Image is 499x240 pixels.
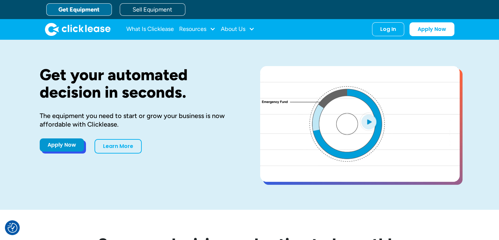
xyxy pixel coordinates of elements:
[8,223,17,233] img: Revisit consent button
[40,138,84,152] a: Apply Now
[8,223,17,233] button: Consent Preferences
[40,66,239,101] h1: Get your automated decision in seconds.
[40,111,239,129] div: The equipment you need to start or grow your business is now affordable with Clicklease.
[126,23,174,36] a: What Is Clicklease
[260,66,460,182] a: open lightbox
[409,22,454,36] a: Apply Now
[45,23,111,36] img: Clicklease logo
[46,3,112,16] a: Get Equipment
[380,26,396,33] div: Log In
[179,23,216,36] div: Resources
[120,3,185,16] a: Sell Equipment
[94,139,142,154] a: Learn More
[45,23,111,36] a: home
[360,112,378,131] img: Blue play button logo on a light blue circular background
[221,23,255,36] div: About Us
